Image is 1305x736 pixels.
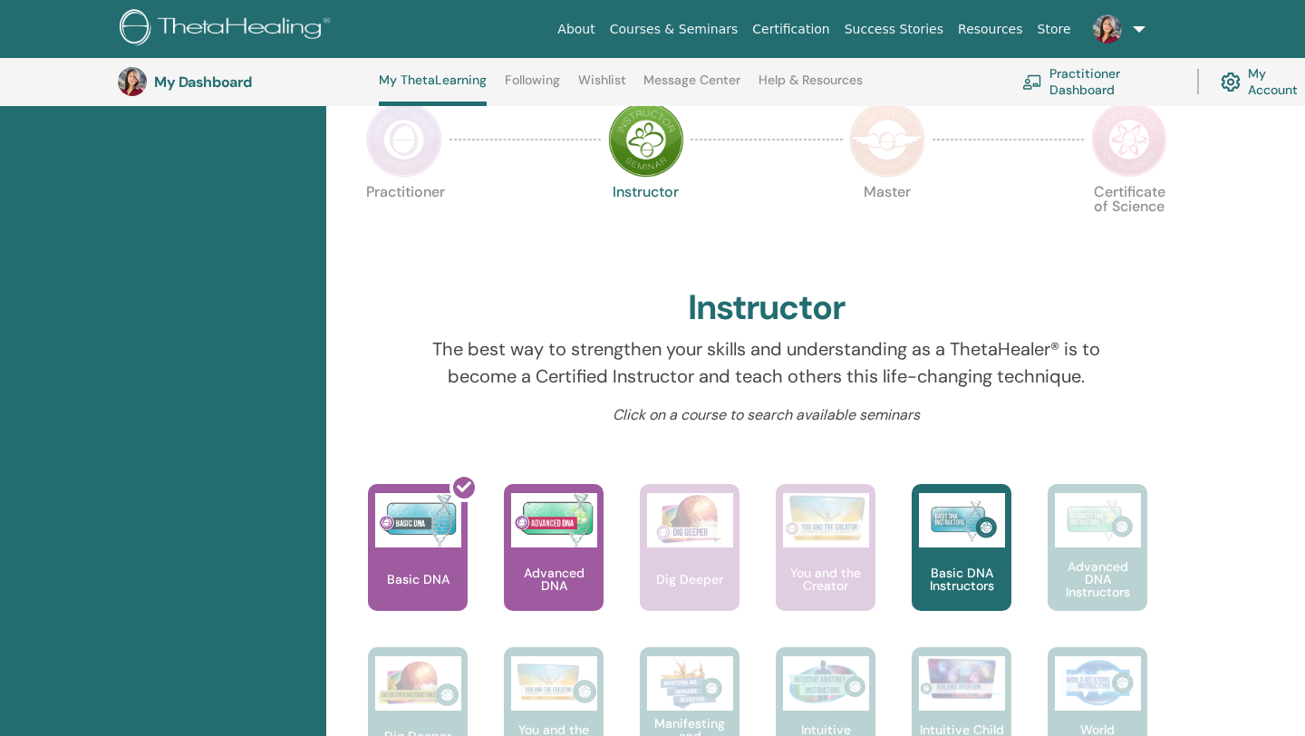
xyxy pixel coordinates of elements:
a: Basic DNA Basic DNA [368,484,468,647]
p: Dig Deeper [649,573,730,586]
img: chalkboard-teacher.svg [1022,74,1042,89]
img: Dig Deeper Instructors [375,656,461,711]
p: Instructor [608,185,684,261]
img: Intuitive Child In Me Instructors [919,656,1005,701]
img: Instructor [608,102,684,178]
img: Advanced DNA [511,493,597,547]
p: Basic DNA Instructors [912,567,1011,592]
a: About [550,13,602,46]
p: You and the Creator [776,567,875,592]
a: Help & Resources [759,73,863,102]
img: You and the Creator [783,493,869,543]
a: Resources [951,13,1030,46]
img: World Relations Instructors [1055,656,1141,711]
p: Certificate of Science [1091,185,1167,261]
p: Click on a course to search available seminars [430,404,1105,426]
a: Message Center [643,73,740,102]
a: Basic DNA Instructors Basic DNA Instructors [912,484,1011,647]
a: Practitioner Dashboard [1022,62,1175,102]
a: Advanced DNA Instructors Advanced DNA Instructors [1048,484,1147,647]
p: Practitioner [366,185,442,261]
a: Store [1030,13,1078,46]
img: Practitioner [366,102,442,178]
a: My ThetaLearning [379,73,487,106]
img: Advanced DNA Instructors [1055,493,1141,547]
a: Success Stories [837,13,951,46]
img: logo.png [120,9,336,50]
img: Basic DNA [375,493,461,547]
p: Master [849,185,925,261]
img: Manifesting and Abundance Instructors [647,656,733,711]
a: Wishlist [578,73,626,102]
img: default.jpg [1093,15,1122,44]
img: Basic DNA Instructors [919,493,1005,547]
p: Advanced DNA [504,567,604,592]
img: Certificate of Science [1091,102,1167,178]
a: Advanced DNA Advanced DNA [504,484,604,647]
img: You and the Creator Instructors [511,656,597,711]
p: Advanced DNA Instructors [1048,560,1147,598]
a: You and the Creator You and the Creator [776,484,875,647]
h3: My Dashboard [154,73,335,91]
p: The best way to strengthen your skills and understanding as a ThetaHealer® is to become a Certifi... [430,335,1105,390]
img: cog.svg [1221,68,1241,96]
h2: Instructor [688,287,846,329]
img: Master [849,102,925,178]
a: Dig Deeper Dig Deeper [640,484,739,647]
a: Courses & Seminars [603,13,746,46]
a: Following [505,73,560,102]
img: Dig Deeper [647,493,733,547]
img: Intuitive Anatomy Instructors [783,656,869,711]
a: Certification [745,13,836,46]
img: default.jpg [118,67,147,96]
